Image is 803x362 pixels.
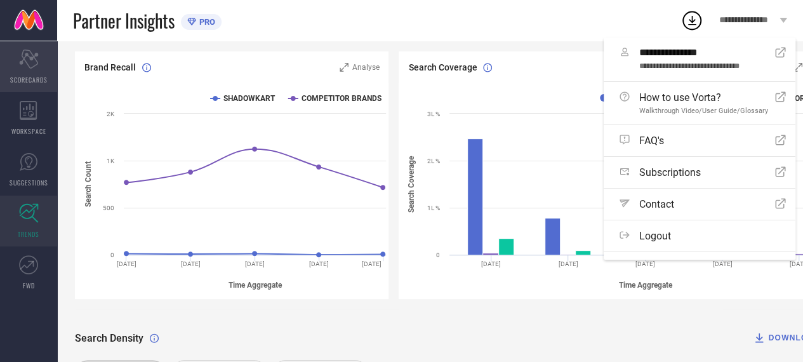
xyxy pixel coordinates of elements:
text: 2L % [427,158,440,164]
span: FWD [23,281,35,290]
span: Search Coverage [408,62,477,72]
text: 1L % [427,204,440,211]
a: Contact [604,189,795,220]
span: SUGGESTIONS [10,178,48,187]
tspan: Search Count [84,161,93,207]
text: [DATE] [245,260,265,267]
span: Analyse [352,63,379,72]
text: [DATE] [713,260,733,267]
text: 0 [110,251,114,258]
span: How to use Vorta? [639,91,768,104]
text: 2K [107,111,115,117]
text: [DATE] [181,260,201,267]
span: Partner Insights [73,8,175,34]
text: [DATE] [362,260,382,267]
text: SHADOWKART [223,94,275,103]
a: FAQ's [604,125,795,156]
span: Walkthrough Video/User Guide/Glossary [639,107,768,115]
span: Search Density [75,332,143,344]
a: Subscriptions [604,157,795,188]
text: COMPETITOR BRANDS [302,94,382,103]
tspan: Search Coverage [408,156,416,213]
span: TRENDS [18,229,39,239]
span: Brand Recall [84,62,136,72]
span: Contact [639,198,674,210]
span: Subscriptions [639,166,701,178]
text: 500 [103,204,114,211]
span: PRO [196,17,215,27]
tspan: Time Aggregate [229,281,282,290]
text: [DATE] [481,260,501,267]
text: [DATE] [117,260,136,267]
span: FAQ's [639,135,664,147]
text: [DATE] [635,260,655,267]
div: Open download list [680,9,703,32]
a: How to use Vorta?Walkthrough Video/User Guide/Glossary [604,82,795,124]
span: SCORECARDS [10,75,48,84]
svg: Zoom [340,63,348,72]
tspan: Time Aggregate [619,281,673,290]
text: 0 [436,251,440,258]
text: [DATE] [559,260,578,267]
text: 1K [107,158,115,164]
svg: Zoom [793,63,802,72]
text: 3L % [427,111,440,117]
text: [DATE] [309,260,329,267]
span: WORKSPACE [11,126,46,136]
span: Logout [639,230,671,242]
